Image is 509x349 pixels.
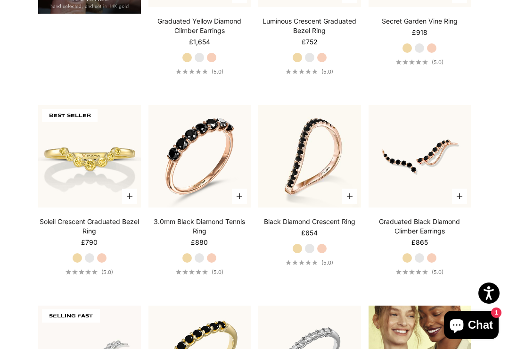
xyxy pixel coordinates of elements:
a: Luminous Crescent Graduated Bezel Ring [258,17,361,35]
span: (5.0) [212,269,223,275]
span: (5.0) [321,68,333,75]
img: #YellowGold [38,105,141,208]
img: #RoseGold [369,105,471,208]
img: #RoseGold [148,105,251,208]
a: Black Diamond Crescent Ring [264,217,355,226]
div: 5.0 out of 5.0 stars [396,269,428,274]
sale-price: £880 [191,238,208,247]
inbox-online-store-chat: Shopify online store chat [441,311,501,341]
span: BEST SELLER [42,109,98,122]
a: 5.0 out of 5.0 stars(5.0) [286,68,333,75]
a: Graduated Yellow Diamond Climber Earrings [148,17,251,35]
a: Graduated Black Diamond Climber Earrings [369,217,471,236]
div: 5.0 out of 5.0 stars [66,269,98,274]
a: 3.0mm Black Diamond Tennis Ring [148,217,251,236]
a: Soleil Crescent Graduated Bezel Ring [38,217,141,236]
div: 5.0 out of 5.0 stars [176,69,208,74]
sale-price: £752 [302,37,318,47]
div: 5.0 out of 5.0 stars [286,260,318,265]
a: 5.0 out of 5.0 stars(5.0) [396,269,443,275]
span: (5.0) [321,259,333,266]
div: 5.0 out of 5.0 stars [396,59,428,65]
a: 5.0 out of 5.0 stars(5.0) [286,259,333,266]
span: (5.0) [432,59,443,66]
sale-price: £1,654 [189,37,210,47]
a: 5.0 out of 5.0 stars(5.0) [176,269,223,275]
div: 5.0 out of 5.0 stars [176,269,208,274]
a: Secret Garden Vine Ring [382,17,458,26]
a: 5.0 out of 5.0 stars(5.0) [66,269,113,275]
sale-price: £790 [81,238,98,247]
div: 5.0 out of 5.0 stars [286,69,318,74]
span: (5.0) [212,68,223,75]
span: (5.0) [432,269,443,275]
a: 5.0 out of 5.0 stars(5.0) [176,68,223,75]
sale-price: £918 [412,28,427,37]
a: 5.0 out of 5.0 stars(5.0) [396,59,443,66]
sale-price: £654 [301,228,318,238]
sale-price: £865 [411,238,428,247]
span: SELLING FAST [42,309,100,323]
img: #RoseGold [258,105,361,208]
span: (5.0) [101,269,113,275]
